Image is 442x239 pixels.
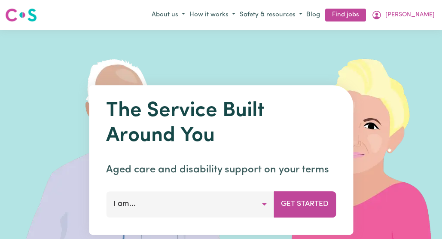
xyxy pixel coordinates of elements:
h1: The Service Built Around You [106,99,336,148]
button: Get Started [274,191,336,217]
img: Careseekers logo [5,7,37,23]
button: I am... [106,191,274,217]
button: My Account [369,8,437,22]
a: Find jobs [325,9,366,22]
span: [PERSON_NAME] [385,10,435,20]
button: Safety & resources [238,8,305,22]
p: Aged care and disability support on your terms [106,162,336,178]
a: Blog [305,9,322,22]
button: How it works [187,8,238,22]
button: About us [149,8,187,22]
a: Careseekers logo [5,5,37,25]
